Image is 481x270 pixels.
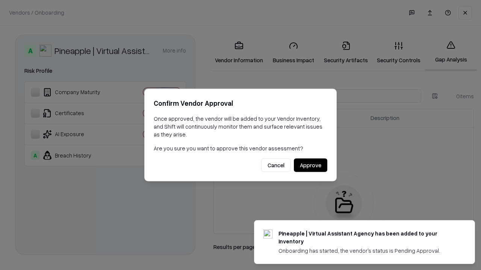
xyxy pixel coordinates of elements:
[154,98,327,109] h2: Confirm Vendor Approval
[263,229,272,238] img: trypineapple.com
[278,229,457,245] div: Pineapple | Virtual Assistant Agency has been added to your inventory
[294,159,327,172] button: Approve
[154,115,327,138] p: Once approved, the vendor will be added to your Vendor Inventory, and Shift will continuously mon...
[278,247,457,255] div: Onboarding has started, the vendor's status is Pending Approval.
[154,144,327,152] p: Are you sure you want to approve this vendor assessment?
[261,159,291,172] button: Cancel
